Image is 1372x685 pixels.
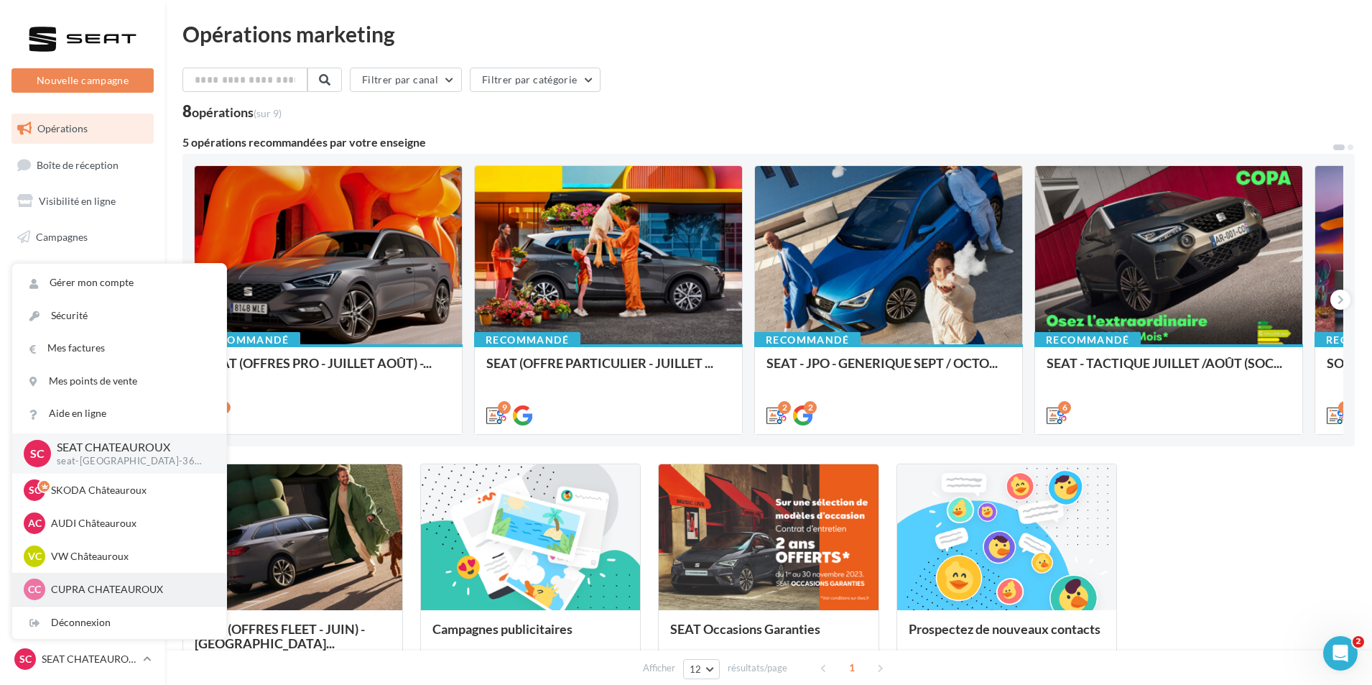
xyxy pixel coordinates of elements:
[804,401,817,414] div: 2
[192,106,282,119] div: opérations
[690,663,702,675] span: 12
[1323,636,1358,671] iframe: Intercom live chat
[9,365,157,408] a: PLV et print personnalisable
[9,258,157,288] a: Contacts
[182,23,1355,45] div: Opérations marketing
[28,549,42,564] span: VC
[51,582,209,597] p: CUPRA CHATEAUROUX
[1353,636,1364,648] span: 2
[182,137,1332,148] div: 5 opérations recommandées par votre enseigne
[57,439,203,456] p: SEAT CHATEAUROUX
[9,114,157,144] a: Opérations
[12,300,226,332] a: Sécurité
[42,652,137,666] p: SEAT CHATEAUROUX
[9,413,157,455] a: Campagnes DataOnDemand
[470,68,601,92] button: Filtrer par catégorie
[39,195,116,207] span: Visibilité en ligne
[12,267,226,299] a: Gérer mon compte
[11,645,154,673] a: SC SEAT CHATEAUROUX
[474,332,580,348] div: Recommandé
[19,652,32,666] span: SC
[350,68,462,92] button: Filtrer par canal
[432,621,573,637] span: Campagnes publicitaires
[29,483,41,497] span: SC
[1034,332,1141,348] div: Recommandé
[57,455,203,468] p: seat-[GEOGRAPHIC_DATA]-36007
[51,549,209,564] p: VW Châteauroux
[51,483,209,497] p: SKODA Châteauroux
[206,355,432,371] span: SEAT (OFFRES PRO - JUILLET AOÛT) -...
[12,332,226,364] a: Mes factures
[254,107,282,119] span: (sur 9)
[840,656,863,679] span: 1
[9,329,157,359] a: Calendrier
[30,445,45,461] span: SC
[36,231,88,243] span: Campagnes
[9,186,157,216] a: Visibilité en ligne
[51,516,209,530] p: AUDI Châteauroux
[766,355,998,371] span: SEAT - JPO - GENERIQUE SEPT / OCTO...
[182,104,282,119] div: 8
[11,68,154,93] button: Nouvelle campagne
[643,661,675,675] span: Afficher
[670,621,820,637] span: SEAT Occasions Garanties
[1338,401,1351,414] div: 3
[195,621,365,651] span: SEAT (OFFRES FLEET - JUIN) - [GEOGRAPHIC_DATA]...
[28,582,41,597] span: CC
[1058,401,1071,414] div: 6
[498,401,511,414] div: 9
[37,158,119,170] span: Boîte de réception
[9,150,157,180] a: Boîte de réception
[1047,355,1282,371] span: SEAT - TACTIQUE JUILLET /AOÛT (SOC...
[909,621,1100,637] span: Prospectez de nouveaux contacts
[486,355,713,371] span: SEAT (OFFRE PARTICULIER - JUILLET ...
[12,607,226,639] div: Déconnexion
[9,293,157,323] a: Médiathèque
[683,659,720,679] button: 12
[12,365,226,397] a: Mes points de vente
[778,401,791,414] div: 2
[12,397,226,430] a: Aide en ligne
[754,332,861,348] div: Recommandé
[728,661,787,675] span: résultats/page
[28,516,42,530] span: AC
[9,222,157,252] a: Campagnes
[37,122,88,134] span: Opérations
[194,332,300,348] div: Recommandé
